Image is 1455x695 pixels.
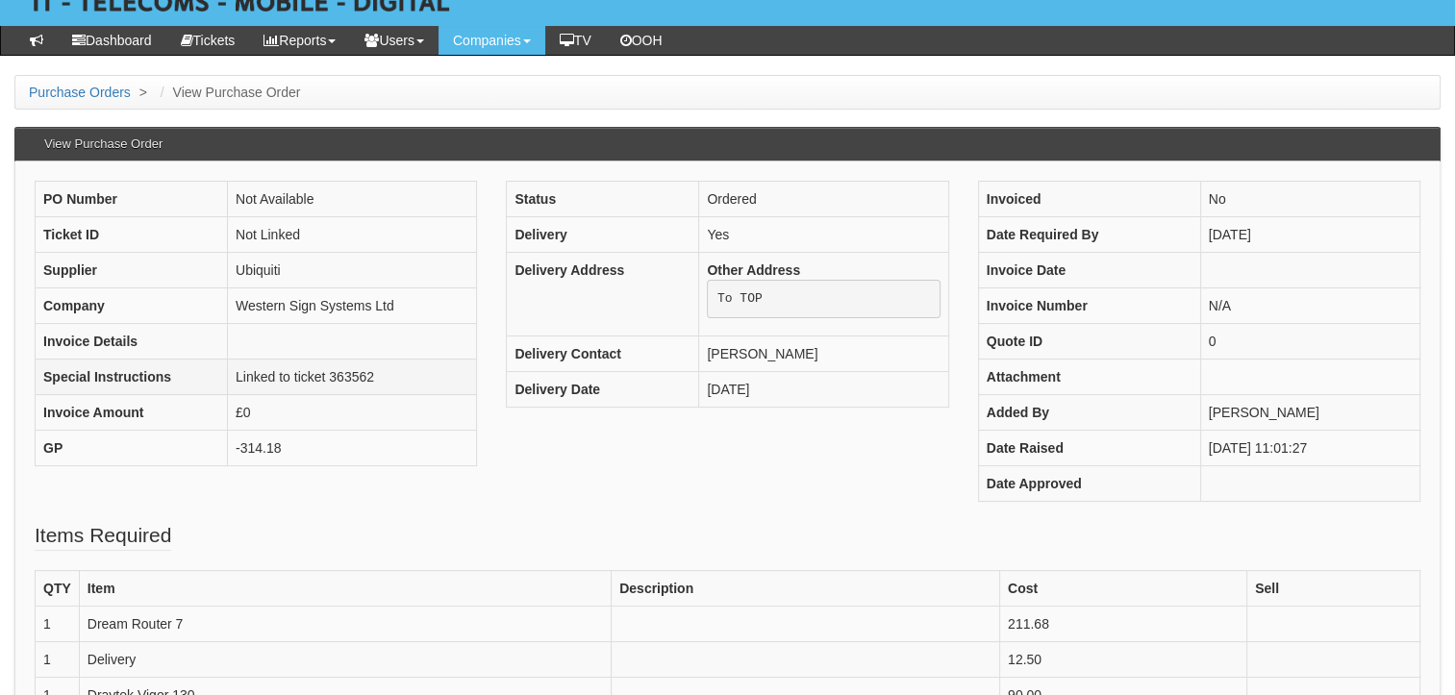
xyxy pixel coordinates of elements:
[36,642,80,678] td: 1
[36,288,228,324] th: Company
[507,335,699,371] th: Delivery Contact
[978,253,1200,288] th: Invoice Date
[699,217,948,253] td: Yes
[228,431,477,466] td: -314.18
[978,324,1200,360] th: Quote ID
[36,395,228,431] th: Invoice Amount
[999,571,1246,607] th: Cost
[439,26,545,55] a: Companies
[507,217,699,253] th: Delivery
[978,395,1200,431] th: Added By
[58,26,166,55] a: Dashboard
[1200,431,1419,466] td: [DATE] 11:01:27
[29,85,131,100] a: Purchase Orders
[166,26,250,55] a: Tickets
[1200,182,1419,217] td: No
[1200,324,1419,360] td: 0
[249,26,350,55] a: Reports
[699,371,948,407] td: [DATE]
[999,642,1246,678] td: 12.50
[35,128,172,161] h3: View Purchase Order
[978,217,1200,253] th: Date Required By
[1200,395,1419,431] td: [PERSON_NAME]
[36,607,80,642] td: 1
[228,360,477,395] td: Linked to ticket 363562
[507,182,699,217] th: Status
[507,371,699,407] th: Delivery Date
[707,262,800,278] b: Other Address
[978,431,1200,466] th: Date Raised
[1200,288,1419,324] td: N/A
[36,571,80,607] th: QTY
[978,360,1200,395] th: Attachment
[36,217,228,253] th: Ticket ID
[707,280,940,318] pre: To TOP
[79,642,611,678] td: Delivery
[999,607,1246,642] td: 211.68
[699,335,948,371] td: [PERSON_NAME]
[36,182,228,217] th: PO Number
[545,26,606,55] a: TV
[36,431,228,466] th: GP
[699,182,948,217] td: Ordered
[36,360,228,395] th: Special Instructions
[507,253,699,336] th: Delivery Address
[228,217,477,253] td: Not Linked
[1246,571,1419,607] th: Sell
[228,253,477,288] td: Ubiquiti
[35,521,171,551] legend: Items Required
[612,571,1000,607] th: Description
[79,571,611,607] th: Item
[228,288,477,324] td: Western Sign Systems Ltd
[36,324,228,360] th: Invoice Details
[978,182,1200,217] th: Invoiced
[79,607,611,642] td: Dream Router 7
[135,85,152,100] span: >
[350,26,439,55] a: Users
[606,26,677,55] a: OOH
[978,288,1200,324] th: Invoice Number
[978,466,1200,502] th: Date Approved
[228,182,477,217] td: Not Available
[1200,217,1419,253] td: [DATE]
[156,83,301,102] li: View Purchase Order
[228,395,477,431] td: £0
[36,253,228,288] th: Supplier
